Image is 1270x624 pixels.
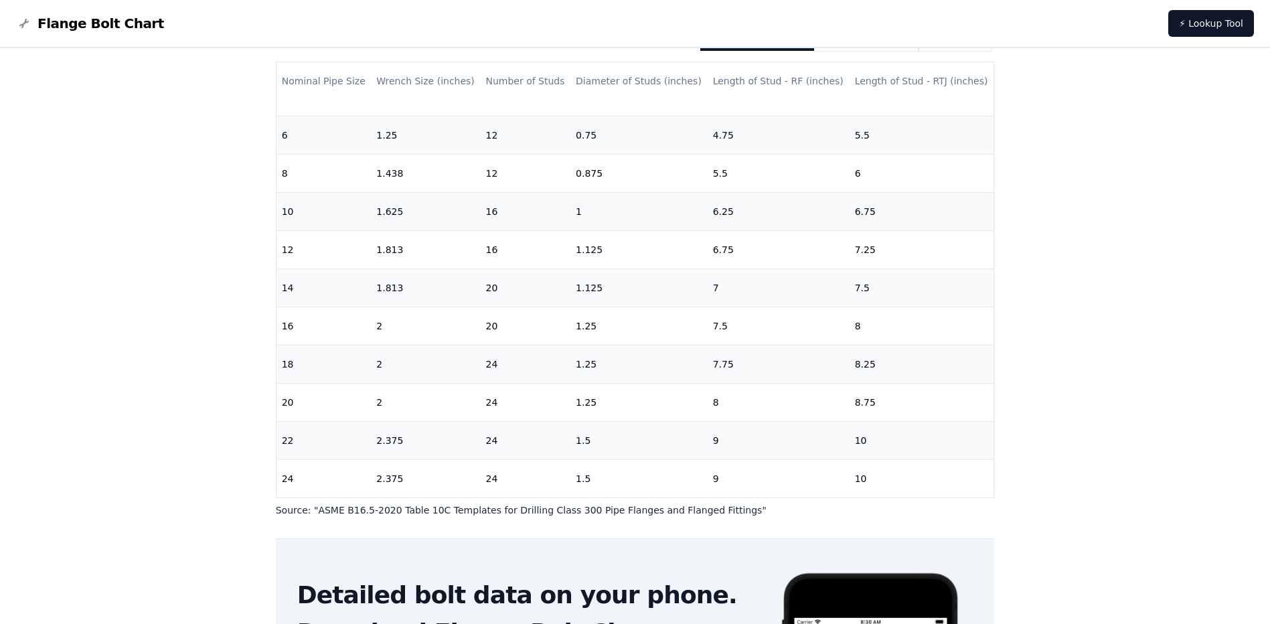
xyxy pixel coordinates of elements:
td: 8.25 [850,345,994,383]
td: 20 [480,307,570,345]
td: 1 [570,192,708,230]
td: 2 [371,383,480,421]
td: 8 [708,383,850,421]
td: 1.813 [371,268,480,307]
td: 7.25 [850,230,994,268]
td: 24 [480,383,570,421]
td: 5.5 [708,154,850,192]
td: 1.125 [570,230,708,268]
td: 0.75 [570,116,708,154]
td: 2.375 [371,421,480,459]
td: 6.25 [708,192,850,230]
td: 2 [371,307,480,345]
td: 7.5 [708,307,850,345]
th: Nominal Pipe Size [276,62,372,100]
a: ⚡ Lookup Tool [1168,10,1254,37]
h2: Detailed bolt data on your phone. [297,582,759,609]
td: 8 [850,307,994,345]
td: 1.25 [570,383,708,421]
th: Wrench Size (inches) [371,62,480,100]
td: 8.75 [850,383,994,421]
td: 7.75 [708,345,850,383]
td: 6 [276,116,372,154]
td: 1.813 [371,230,480,268]
th: Number of Studs [480,62,570,100]
img: Flange Bolt Chart Logo [16,15,32,31]
td: 16 [480,230,570,268]
a: Flange Bolt Chart LogoFlange Bolt Chart [16,14,164,33]
td: 0.875 [570,154,708,192]
td: 12 [480,116,570,154]
td: 8 [276,154,372,192]
td: 24 [480,345,570,383]
td: 16 [480,192,570,230]
td: 9 [708,421,850,459]
td: 6.75 [850,192,994,230]
td: 24 [276,459,372,497]
td: 12 [276,230,372,268]
td: 1.438 [371,154,480,192]
td: 14 [276,268,372,307]
td: 12 [480,154,570,192]
th: Length of Stud - RTJ (inches) [850,62,994,100]
td: 4.75 [708,116,850,154]
td: 10 [850,421,994,459]
td: 24 [480,421,570,459]
td: 1.25 [570,307,708,345]
td: 1.25 [570,345,708,383]
td: 1.5 [570,421,708,459]
td: 1.5 [570,459,708,497]
p: Source: " ASME B16.5-2020 Table 10C Templates for Drilling Class 300 Pipe Flanges and Flanged Fit... [276,503,995,517]
td: 7 [708,268,850,307]
td: 20 [276,383,372,421]
th: Diameter of Studs (inches) [570,62,708,100]
td: 5.5 [850,116,994,154]
td: 20 [480,268,570,307]
td: 6.75 [708,230,850,268]
td: 22 [276,421,372,459]
td: 1.25 [371,116,480,154]
td: 1.625 [371,192,480,230]
td: 9 [708,459,850,497]
td: 7.5 [850,268,994,307]
td: 1.125 [570,268,708,307]
td: 10 [850,459,994,497]
td: 6 [850,154,994,192]
td: 24 [480,459,570,497]
td: 18 [276,345,372,383]
th: Length of Stud - RF (inches) [708,62,850,100]
td: 10 [276,192,372,230]
span: Flange Bolt Chart [37,14,164,33]
td: 2.375 [371,459,480,497]
td: 16 [276,307,372,345]
td: 2 [371,345,480,383]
